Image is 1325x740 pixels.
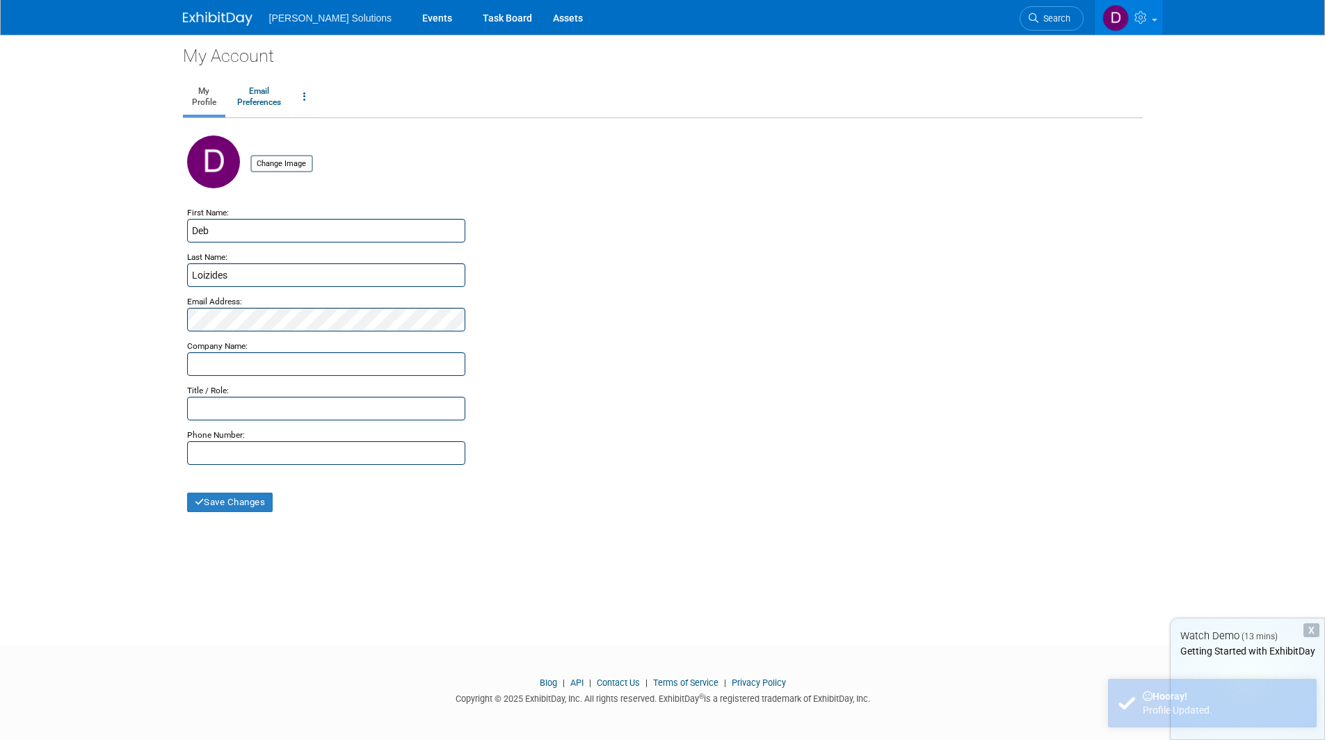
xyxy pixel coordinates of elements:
[540,677,557,688] a: Blog
[732,677,786,688] a: Privacy Policy
[699,693,704,700] sup: ®
[187,386,229,395] small: Title / Role:
[570,677,584,688] a: API
[187,493,273,512] button: Save Changes
[183,80,225,115] a: MyProfile
[1171,629,1324,643] div: Watch Demo
[187,297,242,306] small: Email Address:
[1020,6,1084,31] a: Search
[1102,5,1129,31] img: Deb Loizides
[183,35,1143,68] div: My Account
[642,677,651,688] span: |
[1303,623,1319,637] div: Dismiss
[721,677,730,688] span: |
[187,252,227,262] small: Last Name:
[586,677,595,688] span: |
[1242,632,1278,641] span: (13 mins)
[187,341,248,351] small: Company Name:
[269,13,392,24] span: [PERSON_NAME] Solutions
[1143,703,1306,717] div: Profile Updated.
[1143,689,1306,703] div: Hooray!
[559,677,568,688] span: |
[187,135,240,188] img: D.jpg
[597,677,640,688] a: Contact Us
[1038,13,1070,24] span: Search
[653,677,718,688] a: Terms of Service
[187,430,245,440] small: Phone Number:
[1171,644,1324,658] div: Getting Started with ExhibitDay
[228,80,290,115] a: EmailPreferences
[187,208,229,217] small: First Name:
[183,12,252,26] img: ExhibitDay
